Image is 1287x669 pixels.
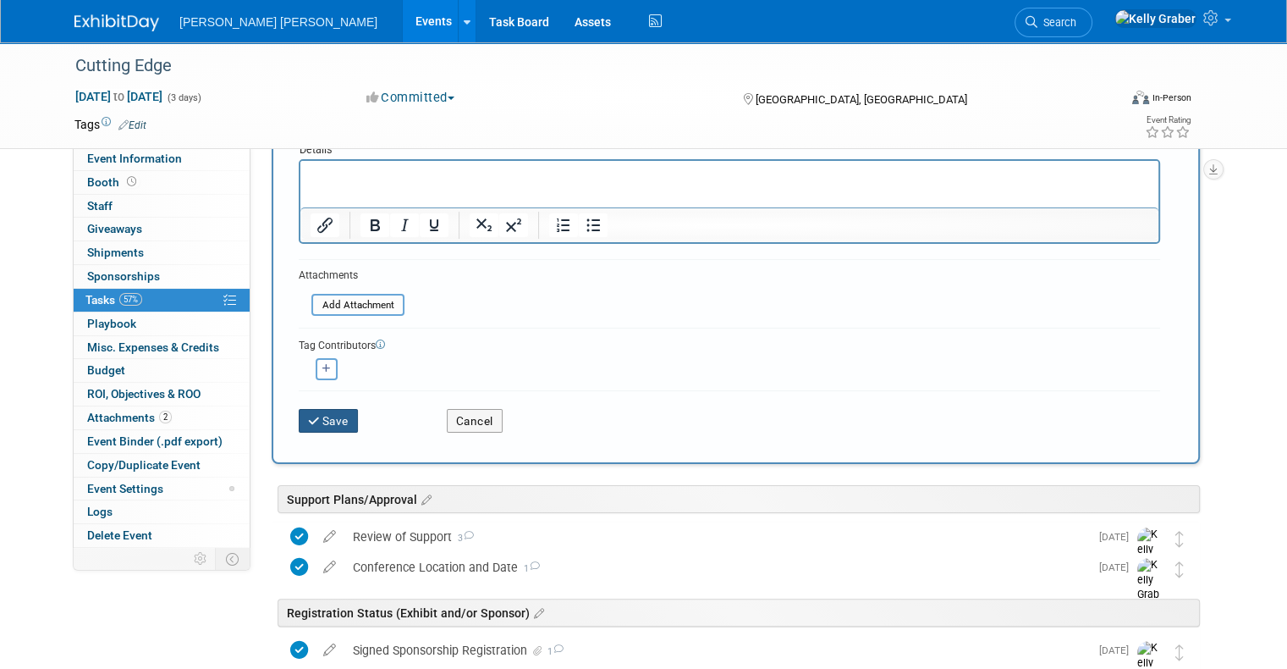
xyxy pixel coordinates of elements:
[344,522,1089,551] div: Review of Support
[1037,16,1076,29] span: Search
[111,90,127,103] span: to
[74,383,250,406] a: ROI, Objectives & ROO
[1099,531,1137,543] span: [DATE]
[74,14,159,31] img: ExhibitDay
[87,458,201,472] span: Copy/Duplicate Event
[549,213,578,237] button: Numbered list
[311,213,339,237] button: Insert/edit link
[299,335,1160,353] div: Tag Contributors
[74,265,250,288] a: Sponsorships
[87,246,144,259] span: Shipments
[470,213,498,237] button: Subscript
[87,482,163,495] span: Event Settings
[87,175,140,189] span: Booth
[124,175,140,188] span: Booth not reserved yet
[74,147,250,170] a: Event Information
[390,213,419,237] button: Italic
[87,434,223,448] span: Event Binder (.pdf export)
[87,505,113,518] span: Logs
[166,92,201,103] span: (3 days)
[1099,644,1137,656] span: [DATE]
[74,89,163,104] span: [DATE] [DATE]
[579,213,608,237] button: Bullet list
[74,524,250,547] a: Delete Event
[1145,116,1191,124] div: Event Rating
[87,152,182,165] span: Event Information
[1026,88,1191,113] div: Event Format
[87,222,142,235] span: Giveaways
[87,317,136,330] span: Playbook
[87,199,113,213] span: Staff
[278,599,1200,627] div: Registration Status (Exhibit and/or Sponsor)
[1175,561,1184,578] i: Move task
[756,93,967,106] span: [GEOGRAPHIC_DATA], [GEOGRAPHIC_DATA]
[216,548,250,570] td: Toggle Event Tabs
[1015,8,1092,37] a: Search
[1114,9,1196,28] img: Kelly Graber
[74,289,250,312] a: Tasks57%
[74,241,250,264] a: Shipments
[299,268,404,283] div: Attachments
[74,336,250,359] a: Misc. Expenses & Credits
[74,359,250,382] a: Budget
[360,89,461,107] button: Committed
[74,500,250,523] a: Logs
[87,411,172,424] span: Attachments
[229,486,234,491] span: Modified Layout
[420,213,448,237] button: Underline
[74,406,250,429] a: Attachments2
[74,430,250,453] a: Event Binder (.pdf export)
[360,213,389,237] button: Bold
[74,116,146,133] td: Tags
[87,269,160,283] span: Sponsorships
[159,411,172,423] span: 2
[74,195,250,218] a: Staff
[1152,91,1191,104] div: In-Person
[315,529,344,545] a: edit
[545,646,564,657] span: 1
[278,485,1200,513] div: Support Plans/Approval
[530,604,544,621] a: Edit sections
[186,548,216,570] td: Personalize Event Tab Strip
[1137,558,1163,618] img: Kelly Graber
[1175,531,1184,547] i: Move task
[300,161,1158,207] iframe: Rich Text Area
[1137,528,1163,588] img: Kelly Graber
[299,409,358,433] button: Save
[87,387,201,401] span: ROI, Objectives & ROO
[499,213,528,237] button: Superscript
[74,454,250,477] a: Copy/Duplicate Event
[452,533,474,544] span: 3
[87,528,152,542] span: Delete Event
[69,51,1097,81] div: Cutting Edge
[118,119,146,131] a: Edit
[315,643,344,658] a: edit
[344,553,1089,582] div: Conference Location and Date
[74,312,250,335] a: Playbook
[74,218,250,241] a: Giveaways
[74,478,250,500] a: Event Settings
[179,15,377,29] span: [PERSON_NAME] [PERSON_NAME]
[344,636,1089,665] div: Signed Sponsorship Registration
[417,490,432,507] a: Edit sections
[87,363,125,377] span: Budget
[87,340,219,354] span: Misc. Expenses & Credits
[1099,561,1137,573] span: [DATE]
[447,409,503,433] button: Cancel
[1175,644,1184,661] i: Move task
[518,563,540,574] span: 1
[119,293,142,306] span: 57%
[315,560,344,575] a: edit
[85,293,142,307] span: Tasks
[74,171,250,194] a: Booth
[1132,91,1149,104] img: Format-Inperson.png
